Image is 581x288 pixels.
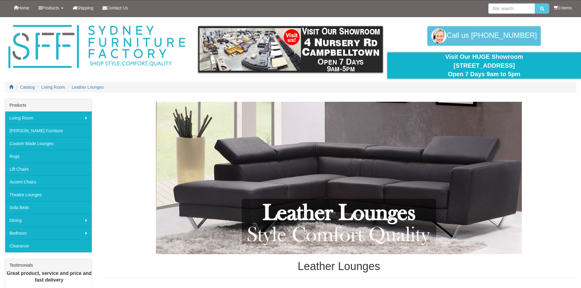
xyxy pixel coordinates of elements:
[5,259,92,272] div: Testimonials
[20,85,35,90] a: Catalog
[5,176,92,188] a: Accent Chairs
[5,201,92,214] a: Sofa Beds
[42,5,59,10] span: Products
[34,0,68,16] a: Products
[41,85,65,90] a: Living Room
[68,0,98,16] a: Shipping
[5,150,92,163] a: Rugs
[9,0,34,16] a: Home
[5,188,92,201] a: Theatre Lounges
[72,85,104,90] a: Leather Lounges
[98,0,132,16] a: Contact Us
[5,240,92,252] a: Clearance
[107,5,128,10] span: Contact Us
[18,5,29,10] span: Home
[5,137,92,150] a: Custom Made Lounges
[156,102,522,254] img: Leather Lounges
[488,3,535,14] input: Site search
[554,5,572,11] li: 0 items
[5,227,92,240] a: Bedroom
[198,26,383,73] img: showroom.gif
[5,163,92,176] a: Lift Chairs
[5,23,188,70] img: Sydney Furniture Factory
[5,99,92,112] div: Products
[392,52,576,79] div: Visit Our HUGE Showroom [STREET_ADDRESS] Open 7 Days 9am to 5pm
[101,260,576,272] h1: Leather Lounges
[5,124,92,137] a: [PERSON_NAME] Furniture
[77,5,94,10] span: Shipping
[7,271,91,283] b: Great product, service and price and fast delivery
[5,214,92,227] a: Dining
[5,112,92,124] a: Living Room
